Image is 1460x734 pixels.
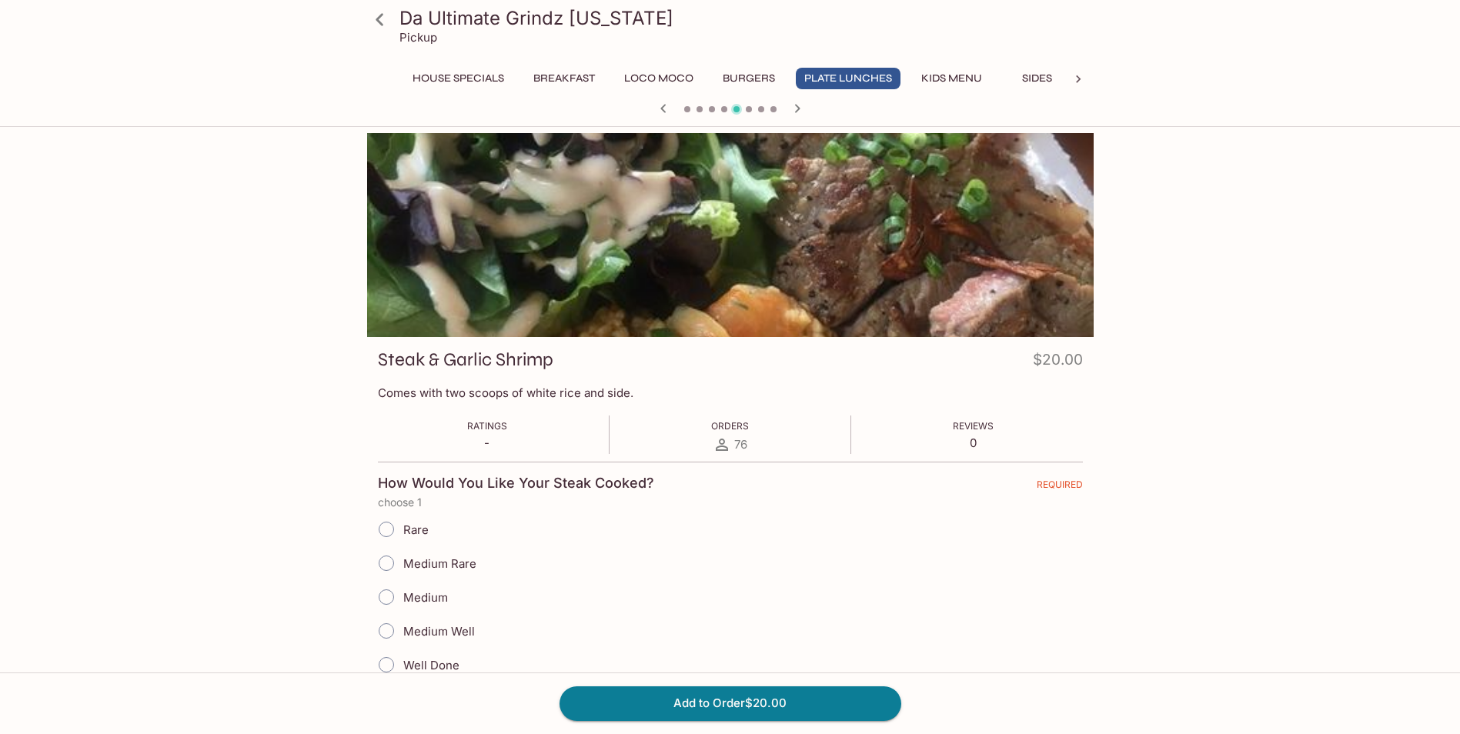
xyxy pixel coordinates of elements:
span: 76 [734,437,747,452]
p: Pickup [399,30,437,45]
button: Breakfast [525,68,603,89]
button: Plate Lunches [796,68,900,89]
span: REQUIRED [1037,479,1083,496]
p: 0 [953,435,994,450]
button: Kids Menu [913,68,991,89]
p: - [467,435,507,450]
span: Rare [403,522,429,537]
button: Burgers [714,68,783,89]
h3: Da Ultimate Grindz [US_STATE] [399,6,1087,30]
span: Medium [403,590,448,605]
button: House Specials [404,68,513,89]
button: Sides [1003,68,1072,89]
p: choose 1 [378,496,1083,509]
span: Medium Well [403,624,475,639]
button: Add to Order$20.00 [560,686,901,720]
span: Well Done [403,658,459,672]
h4: How Would You Like Your Steak Cooked? [378,475,654,492]
div: Steak & Garlic Shrimp [367,133,1094,337]
span: Orders [711,420,749,432]
h4: $20.00 [1033,348,1083,378]
h3: Steak & Garlic Shrimp [378,348,553,372]
span: Medium Rare [403,556,476,571]
span: Ratings [467,420,507,432]
p: Comes with two scoops of white rice and side. [378,385,1083,400]
button: Loco Moco [616,68,702,89]
span: Reviews [953,420,994,432]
